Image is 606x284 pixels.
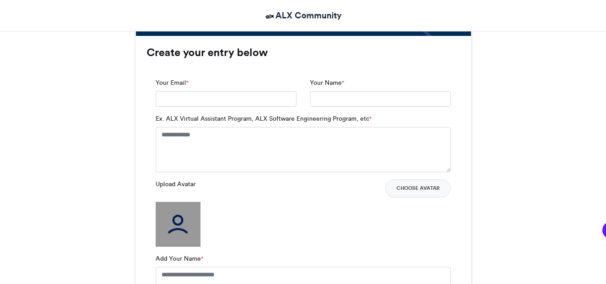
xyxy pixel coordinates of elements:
img: ALX Community [264,11,275,22]
label: Your Name [310,78,344,87]
button: Choose Avatar [385,179,451,197]
img: user_filled.png [156,202,201,247]
label: Upload Avatar [156,179,196,189]
a: ALX Community [264,9,342,22]
label: Ex. ALX Virtual Assistant Program, ALX Software Engineering Program, etc [156,114,371,123]
h3: Create your entry below [147,47,460,58]
label: Your Email [156,78,188,87]
label: Add Your Name [156,254,203,263]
